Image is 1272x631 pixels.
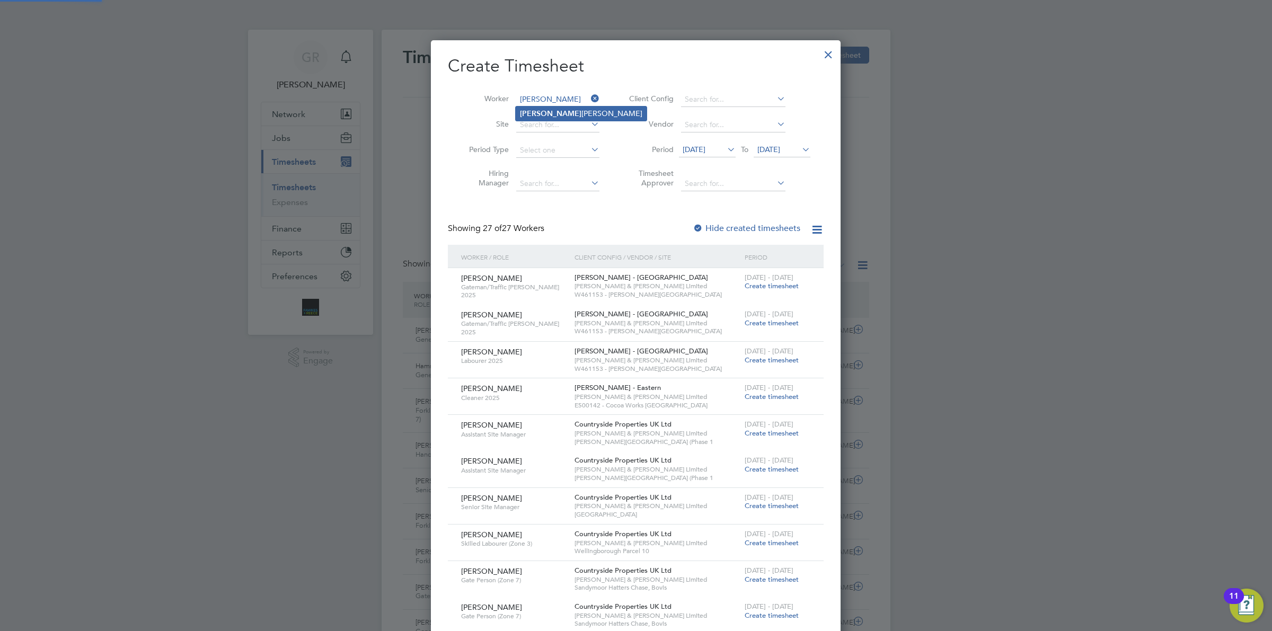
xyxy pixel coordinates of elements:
[745,346,793,356] span: [DATE] - [DATE]
[745,529,793,538] span: [DATE] - [DATE]
[575,547,739,555] span: Wellingborough Parcel 10
[461,566,522,576] span: [PERSON_NAME]
[681,176,785,191] input: Search for...
[626,168,674,188] label: Timesheet Approver
[461,357,567,365] span: Labourer 2025
[575,456,672,465] span: Countryside Properties UK Ltd
[516,176,599,191] input: Search for...
[575,401,739,410] span: E500142 - Cocoa Works [GEOGRAPHIC_DATA]
[575,502,739,510] span: [PERSON_NAME] & [PERSON_NAME] Limited
[516,92,599,107] input: Search for...
[461,283,567,299] span: Gateman/Traffic [PERSON_NAME] 2025
[448,223,546,234] div: Showing
[745,392,799,401] span: Create timesheet
[745,356,799,365] span: Create timesheet
[461,493,522,503] span: [PERSON_NAME]
[575,309,708,318] span: [PERSON_NAME] - [GEOGRAPHIC_DATA]
[575,602,672,611] span: Countryside Properties UK Ltd
[461,94,509,103] label: Worker
[461,420,522,430] span: [PERSON_NAME]
[575,510,739,519] span: [GEOGRAPHIC_DATA]
[572,245,742,269] div: Client Config / Vendor / Site
[626,119,674,129] label: Vendor
[461,430,567,439] span: Assistant Site Manager
[575,356,739,365] span: [PERSON_NAME] & [PERSON_NAME] Limited
[745,566,793,575] span: [DATE] - [DATE]
[683,145,705,154] span: [DATE]
[745,602,793,611] span: [DATE] - [DATE]
[575,611,739,620] span: [PERSON_NAME] & [PERSON_NAME] Limited
[461,576,567,584] span: Gate Person (Zone 7)
[461,466,567,475] span: Assistant Site Manager
[575,429,739,438] span: [PERSON_NAME] & [PERSON_NAME] Limited
[575,365,739,373] span: W461153 - [PERSON_NAME][GEOGRAPHIC_DATA]
[745,501,799,510] span: Create timesheet
[575,575,739,584] span: [PERSON_NAME] & [PERSON_NAME] Limited
[461,539,567,548] span: Skilled Labourer (Zone 3)
[745,318,799,327] span: Create timesheet
[575,393,739,401] span: [PERSON_NAME] & [PERSON_NAME] Limited
[745,493,793,502] span: [DATE] - [DATE]
[575,319,739,327] span: [PERSON_NAME] & [PERSON_NAME] Limited
[681,118,785,132] input: Search for...
[516,143,599,158] input: Select one
[745,273,793,282] span: [DATE] - [DATE]
[461,394,567,402] span: Cleaner 2025
[575,583,739,592] span: Sandymoor Hatters Chase, Bovis
[745,309,793,318] span: [DATE] - [DATE]
[745,420,793,429] span: [DATE] - [DATE]
[745,281,799,290] span: Create timesheet
[575,290,739,299] span: W461153 - [PERSON_NAME][GEOGRAPHIC_DATA]
[738,143,752,156] span: To
[483,223,544,234] span: 27 Workers
[575,465,739,474] span: [PERSON_NAME] & [PERSON_NAME] Limited
[461,612,567,620] span: Gate Person (Zone 7)
[742,245,813,269] div: Period
[461,319,567,336] span: Gateman/Traffic [PERSON_NAME] 2025
[516,106,647,121] li: [PERSON_NAME]
[626,145,674,154] label: Period
[461,456,522,466] span: [PERSON_NAME]
[448,55,824,77] h2: Create Timesheet
[461,145,509,154] label: Period Type
[461,273,522,283] span: [PERSON_NAME]
[461,503,567,511] span: Senior Site Manager
[458,245,572,269] div: Worker / Role
[745,575,799,584] span: Create timesheet
[516,118,599,132] input: Search for...
[1230,589,1264,623] button: Open Resource Center, 11 new notifications
[745,456,793,465] span: [DATE] - [DATE]
[483,223,502,234] span: 27 of
[575,566,672,575] span: Countryside Properties UK Ltd
[461,347,522,357] span: [PERSON_NAME]
[681,92,785,107] input: Search for...
[461,384,522,393] span: [PERSON_NAME]
[575,282,739,290] span: [PERSON_NAME] & [PERSON_NAME] Limited
[745,538,799,547] span: Create timesheet
[575,420,672,429] span: Countryside Properties UK Ltd
[575,273,708,282] span: [PERSON_NAME] - [GEOGRAPHIC_DATA]
[461,530,522,539] span: [PERSON_NAME]
[575,529,672,538] span: Countryside Properties UK Ltd
[745,465,799,474] span: Create timesheet
[575,346,708,356] span: [PERSON_NAME] - [GEOGRAPHIC_DATA]
[575,474,739,482] span: [PERSON_NAME][GEOGRAPHIC_DATA] (Phase 1
[757,145,780,154] span: [DATE]
[575,438,739,446] span: [PERSON_NAME][GEOGRAPHIC_DATA] (Phase 1
[1229,596,1239,610] div: 11
[461,168,509,188] label: Hiring Manager
[461,119,509,129] label: Site
[575,493,672,502] span: Countryside Properties UK Ltd
[745,429,799,438] span: Create timesheet
[461,310,522,319] span: [PERSON_NAME]
[575,539,739,547] span: [PERSON_NAME] & [PERSON_NAME] Limited
[575,383,661,392] span: [PERSON_NAME] - Eastern
[626,94,674,103] label: Client Config
[520,109,581,118] b: [PERSON_NAME]
[575,327,739,335] span: W461153 - [PERSON_NAME][GEOGRAPHIC_DATA]
[575,619,739,628] span: Sandymoor Hatters Chase, Bovis
[745,611,799,620] span: Create timesheet
[693,223,800,234] label: Hide created timesheets
[745,383,793,392] span: [DATE] - [DATE]
[461,602,522,612] span: [PERSON_NAME]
